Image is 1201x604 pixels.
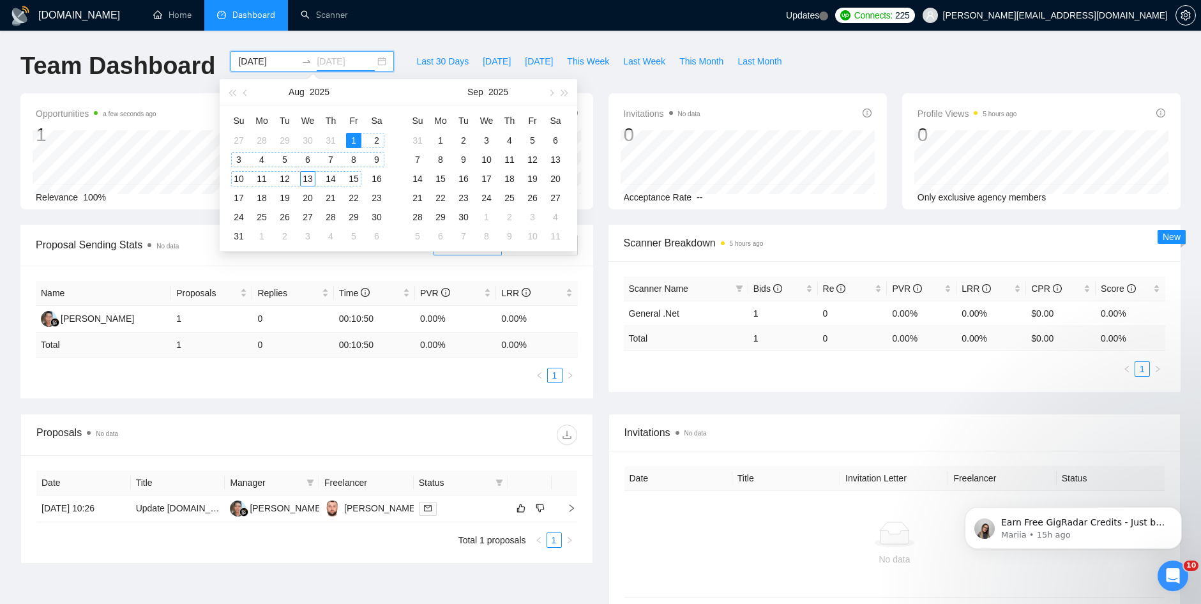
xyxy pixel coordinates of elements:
img: ST [324,501,340,517]
span: dashboard [217,10,226,19]
div: 4 [502,133,517,148]
span: info-circle [773,284,782,293]
div: 13 [300,171,315,186]
div: 30 [369,209,384,225]
td: 2025-08-26 [273,208,296,227]
div: 13 [548,152,563,167]
th: Replies [252,281,333,306]
span: Score [1101,283,1135,294]
button: [DATE] [476,51,518,72]
span: right [1154,365,1161,373]
td: 2025-09-13 [544,150,567,169]
td: 2025-09-20 [544,169,567,188]
span: This Week [567,54,609,68]
td: 2025-08-19 [273,188,296,208]
th: Su [406,110,429,131]
span: info-circle [1053,284,1062,293]
a: 1 [1135,362,1149,376]
div: 6 [369,229,384,244]
a: Update [DOMAIN_NAME] Web Forms Codebase for XSS Vulnerability Resolution [136,503,460,513]
span: swap-right [301,56,312,66]
img: gigradar-bm.png [50,318,59,327]
td: 2025-08-07 [319,150,342,169]
td: 2025-10-03 [521,208,544,227]
div: 4 [323,229,338,244]
div: 29 [433,209,448,225]
span: Scanner Name [629,283,688,294]
div: 7 [410,152,425,167]
span: filter [493,473,506,492]
time: 5 hours ago [983,110,1016,117]
td: 2025-10-10 [521,227,544,246]
span: Only exclusive agency members [918,192,1046,202]
img: upwork-logo.png [840,10,850,20]
div: 14 [410,171,425,186]
td: 2025-09-27 [544,188,567,208]
div: 27 [300,209,315,225]
li: 1 [547,532,562,548]
th: We [475,110,498,131]
td: 2025-10-07 [452,227,475,246]
th: Sa [365,110,388,131]
td: 2025-09-17 [475,169,498,188]
div: 3 [479,133,494,148]
td: 2025-09-16 [452,169,475,188]
iframe: Intercom notifications message [946,480,1201,570]
span: Last Week [623,54,665,68]
td: 2025-07-27 [227,131,250,150]
span: left [535,536,543,544]
th: Th [498,110,521,131]
span: right [566,536,573,544]
div: 5 [410,229,425,244]
div: 11 [548,229,563,244]
div: 15 [346,171,361,186]
td: 2025-08-05 [273,150,296,169]
a: 1 [548,368,562,382]
p: Earn Free GigRadar Credits - Just by Sharing Your Story! 💬 Want more credits for sending proposal... [56,36,220,49]
div: 18 [502,171,517,186]
input: Start date [238,54,296,68]
span: This Month [679,54,723,68]
span: Scanner Breakdown [624,235,1166,251]
td: 2025-08-21 [319,188,342,208]
button: download [557,425,577,445]
span: left [536,372,543,379]
th: Tu [452,110,475,131]
td: 2025-09-08 [429,150,452,169]
a: TH[PERSON_NAME] [41,313,134,323]
button: Last 30 Days [409,51,476,72]
td: 2025-10-01 [475,208,498,227]
span: left [1123,365,1131,373]
div: 18 [254,190,269,206]
td: 2025-08-01 [342,131,365,150]
div: 2 [502,209,517,225]
td: 2025-09-02 [452,131,475,150]
td: 2025-09-26 [521,188,544,208]
span: info-circle [982,284,991,293]
div: 31 [410,133,425,148]
div: 15 [433,171,448,186]
div: 5 [346,229,361,244]
span: Last Month [737,54,782,68]
td: 2025-09-15 [429,169,452,188]
td: 2025-09-22 [429,188,452,208]
th: Fr [342,110,365,131]
span: Invitations [624,106,700,121]
div: 23 [369,190,384,206]
td: 2025-09-01 [250,227,273,246]
div: 4 [548,209,563,225]
span: Proposal Sending Stats [36,237,434,253]
td: 2025-09-25 [498,188,521,208]
div: 8 [433,152,448,167]
div: 19 [525,171,540,186]
div: 22 [346,190,361,206]
span: 100% [83,192,106,202]
span: right [566,372,574,379]
td: 2025-08-06 [296,150,319,169]
a: homeHome [153,10,192,20]
span: filter [495,479,503,487]
span: [DATE] [525,54,553,68]
span: filter [736,285,743,292]
td: 2025-09-21 [406,188,429,208]
span: filter [304,473,317,492]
